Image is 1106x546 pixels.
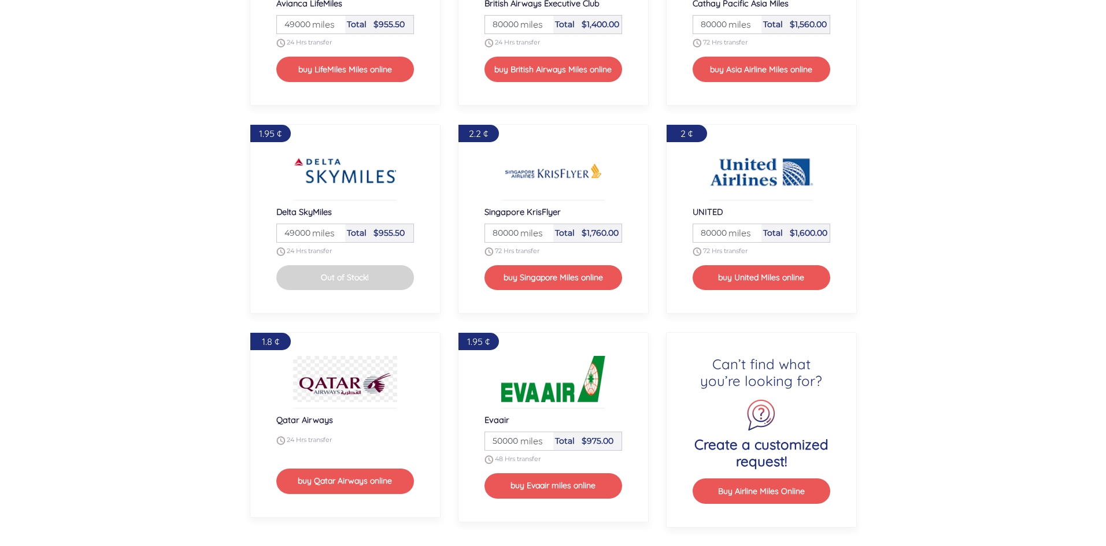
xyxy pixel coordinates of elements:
a: buy Qatar Airways online [276,474,414,486]
span: 48 Hrs transfer [495,455,541,463]
button: buy United Miles online [693,265,830,290]
img: schedule.png [693,39,701,47]
span: Evaair [484,414,509,425]
img: Buy Singapore KrisFlyer Airline miles online [501,148,605,194]
span: Total [555,436,575,446]
span: miles [306,226,335,240]
h4: Can’t find what you’re looking for? [693,356,830,389]
span: $1,560.00 [790,19,827,29]
span: Total [347,19,367,29]
span: $955.50 [373,228,405,238]
span: miles [723,17,751,31]
span: $955.50 [373,19,405,29]
span: Total [347,228,367,238]
span: 72 Hrs transfer [703,247,748,255]
span: 24 Hrs transfer [287,39,332,47]
span: Total [763,19,783,29]
span: 1.8 ¢ [262,336,279,347]
span: 72 Hrs transfer [703,39,748,47]
img: schedule.png [276,436,285,445]
span: miles [306,17,335,31]
img: schedule.png [484,39,493,47]
span: Delta SkyMiles [276,206,332,217]
span: Qatar Airways [276,414,333,425]
span: miles [515,17,543,31]
button: buy Qatar Airways online [276,469,414,493]
button: buy Evaair miles online [484,473,622,498]
span: $1,400.00 [582,19,619,29]
img: schedule.png [276,247,285,256]
span: miles [723,226,751,240]
img: Buy Qatar Airways Airline miles online [293,356,397,402]
img: schedule.png [484,247,493,256]
button: buy British Airways Miles online [484,57,622,81]
img: question icon [745,399,778,432]
span: UNITED [693,206,723,217]
span: 72 Hrs transfer [495,247,539,255]
span: $1,600.00 [790,228,827,238]
img: schedule.png [276,39,285,47]
img: schedule.png [693,247,701,256]
img: Buy UNITED Airline miles online [709,148,813,194]
span: Total [555,19,575,29]
span: 24 Hrs transfer [495,39,540,47]
img: Buy Delta SkyMiles Airline miles online [293,148,397,194]
button: Out of Stock! [276,265,414,290]
button: buy Singapore Miles online [484,265,622,290]
span: 1.95 ¢ [467,336,490,347]
img: schedule.png [484,455,493,464]
span: 2.2 ¢ [469,128,488,139]
span: 2 ¢ [680,128,693,139]
button: buy Asia Airline Miles online [693,57,830,81]
h4: Create a customized request! [693,436,830,470]
span: miles [515,434,543,448]
span: 24 Hrs transfer [287,247,332,255]
span: $1,760.00 [582,228,619,238]
span: 24 Hrs transfer [287,436,332,444]
span: Total [763,228,783,238]
span: Singapore KrisFlyer [484,206,561,217]
button: buy LifeMiles Miles online [276,57,414,81]
img: Buy Evaair Airline miles online [501,356,605,402]
span: 1.95 ¢ [259,128,282,139]
button: Buy Airline Miles Online [693,478,830,503]
span: $975.00 [582,436,613,446]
